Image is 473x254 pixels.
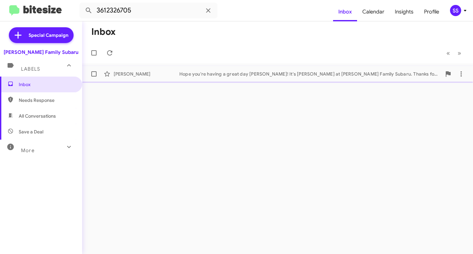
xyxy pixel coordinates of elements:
[91,27,116,37] h1: Inbox
[19,113,56,119] span: All Conversations
[19,97,75,104] span: Needs Response
[29,32,68,38] span: Special Campaign
[458,49,461,57] span: »
[21,66,40,72] span: Labels
[333,2,357,21] a: Inbox
[179,71,441,77] div: Hope you're having a great day [PERSON_NAME]! It's [PERSON_NAME] at [PERSON_NAME] Family Subaru. ...
[446,49,450,57] span: «
[4,49,79,56] div: [PERSON_NAME] Family Subaru
[442,46,454,60] button: Previous
[390,2,419,21] a: Insights
[114,71,179,77] div: [PERSON_NAME]
[443,46,465,60] nav: Page navigation example
[357,2,390,21] a: Calendar
[9,27,74,43] a: Special Campaign
[419,2,444,21] a: Profile
[19,128,43,135] span: Save a Deal
[21,148,34,153] span: More
[450,5,461,16] div: SS
[79,3,217,18] input: Search
[454,46,465,60] button: Next
[19,81,75,88] span: Inbox
[444,5,466,16] button: SS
